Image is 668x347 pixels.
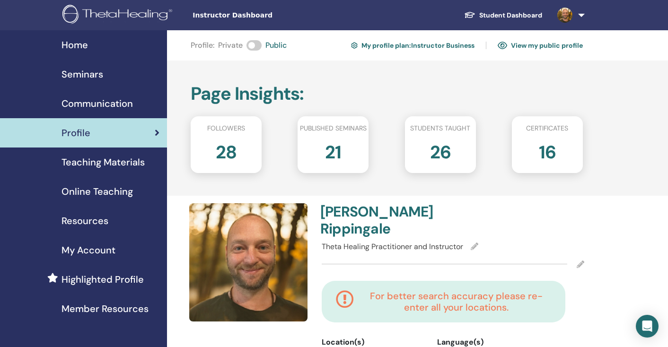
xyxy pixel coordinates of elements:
span: Private [218,40,243,51]
span: Certificates [526,123,568,133]
img: default.jpg [189,203,308,321]
span: Theta Healing Practitioner and Instructor [322,242,463,252]
img: cog.svg [351,41,358,50]
span: Home [62,38,88,52]
span: Online Teaching [62,184,133,199]
span: Teaching Materials [62,155,145,169]
h2: 28 [216,137,237,164]
h2: 26 [430,137,451,164]
img: graduation-cap-white.svg [464,11,475,19]
h2: 16 [539,137,556,164]
span: Highlighted Profile [62,272,144,286]
span: Instructor Dashboard [193,10,334,20]
a: View my public profile [498,38,583,53]
h2: Page Insights : [191,83,583,105]
span: My Account [62,243,115,257]
span: Profile [62,126,90,140]
span: Published seminars [300,123,367,133]
span: Communication [62,96,133,111]
a: Student Dashboard [457,7,550,24]
h4: [PERSON_NAME] Rippingale [320,203,448,237]
img: logo.png [62,5,176,26]
img: default.jpg [557,8,572,23]
span: Member Resources [62,302,149,316]
span: Profile : [191,40,214,51]
h2: 21 [325,137,341,164]
img: eye.svg [498,41,507,50]
span: Students taught [410,123,470,133]
span: Public [265,40,287,51]
span: Seminars [62,67,103,81]
div: Open Intercom Messenger [636,315,659,338]
h4: For better search accuracy please re-enter all your locations. [361,290,551,313]
span: Resources [62,214,108,228]
span: Followers [207,123,245,133]
a: My profile plan:Instructor Business [351,38,475,53]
